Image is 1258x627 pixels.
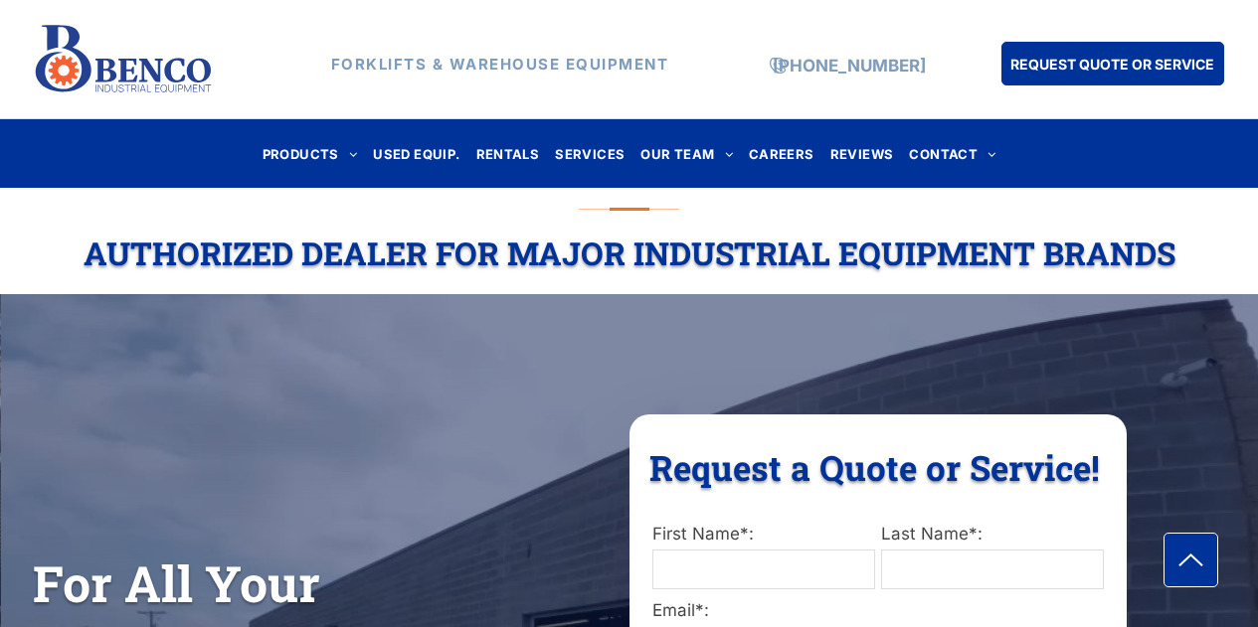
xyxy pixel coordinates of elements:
a: [PHONE_NUMBER] [773,56,926,76]
a: OUR TEAM [632,140,741,167]
a: CAREERS [741,140,822,167]
label: Last Name*: [881,522,1104,548]
a: CONTACT [901,140,1003,167]
a: REVIEWS [822,140,902,167]
strong: FORKLIFTS & WAREHOUSE EQUIPMENT [331,55,669,74]
a: PRODUCTS [255,140,366,167]
span: For All Your [33,550,320,616]
span: Request a Quote or Service! [649,444,1100,490]
a: RENTALS [468,140,548,167]
label: First Name*: [652,522,875,548]
span: Authorized Dealer For Major Industrial Equipment Brands [84,232,1175,274]
a: REQUEST QUOTE OR SERVICE [1001,42,1224,85]
label: Email*: [652,598,1104,624]
a: USED EQUIP. [365,140,467,167]
a: SERVICES [547,140,632,167]
span: REQUEST QUOTE OR SERVICE [1010,46,1214,82]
